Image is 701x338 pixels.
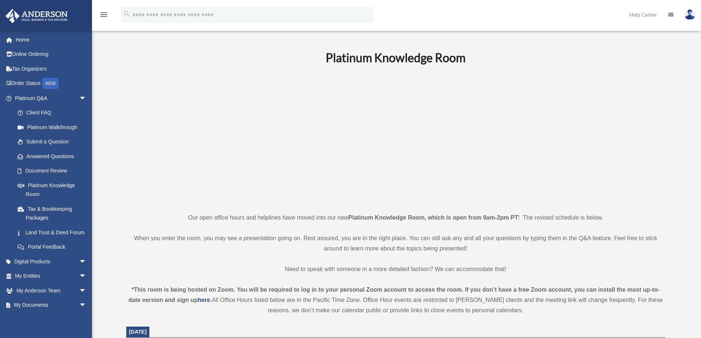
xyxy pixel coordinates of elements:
[684,9,695,20] img: User Pic
[42,78,59,89] div: NEW
[5,47,98,62] a: Online Ordering
[5,76,98,91] a: Order StatusNEW
[5,312,98,327] a: Online Learningarrow_drop_down
[79,91,94,106] span: arrow_drop_down
[79,254,94,269] span: arrow_drop_down
[99,13,108,19] a: menu
[99,10,108,19] i: menu
[5,32,98,47] a: Home
[348,214,518,221] strong: Platinum Knowledge Room, which is open from 9am-2pm PT
[79,283,94,298] span: arrow_drop_down
[5,254,98,269] a: Digital Productsarrow_drop_down
[128,287,660,303] strong: *This room is being hosted on Zoom. You will be required to log in to your personal Zoom account ...
[10,149,98,164] a: Answered Questions
[5,91,98,106] a: Platinum Q&Aarrow_drop_down
[79,298,94,313] span: arrow_drop_down
[10,178,94,202] a: Platinum Knowledge Room
[129,329,147,335] span: [DATE]
[10,135,98,149] a: Submit a Question
[5,61,98,76] a: Tax Organizers
[123,10,131,18] i: search
[198,297,210,303] a: here
[285,75,506,199] iframe: 231110_Toby_KnowledgeRoom
[5,283,98,298] a: My Anderson Teamarrow_drop_down
[10,120,98,135] a: Platinum Walkthrough
[126,233,665,254] p: When you enter the room, you may see a presentation going on. Rest assured, you are in the right ...
[79,269,94,284] span: arrow_drop_down
[126,264,665,274] p: Need to speak with someone in a more detailed fashion? We can accommodate that!
[10,164,98,178] a: Document Review
[126,213,665,223] p: Our open office hours and helplines have moved into our new ! The revised schedule is below.
[326,50,465,65] b: Platinum Knowledge Room
[10,202,98,225] a: Tax & Bookkeeping Packages
[10,225,98,240] a: Land Trust & Deed Forum
[10,240,98,255] a: Portal Feedback
[5,298,98,313] a: My Documentsarrow_drop_down
[126,285,665,316] div: All Office Hours listed below are in the Pacific Time Zone. Office Hour events are restricted to ...
[3,9,70,23] img: Anderson Advisors Platinum Portal
[10,106,98,120] a: Client FAQ
[210,297,212,303] strong: .
[79,312,94,327] span: arrow_drop_down
[5,269,98,284] a: My Entitiesarrow_drop_down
